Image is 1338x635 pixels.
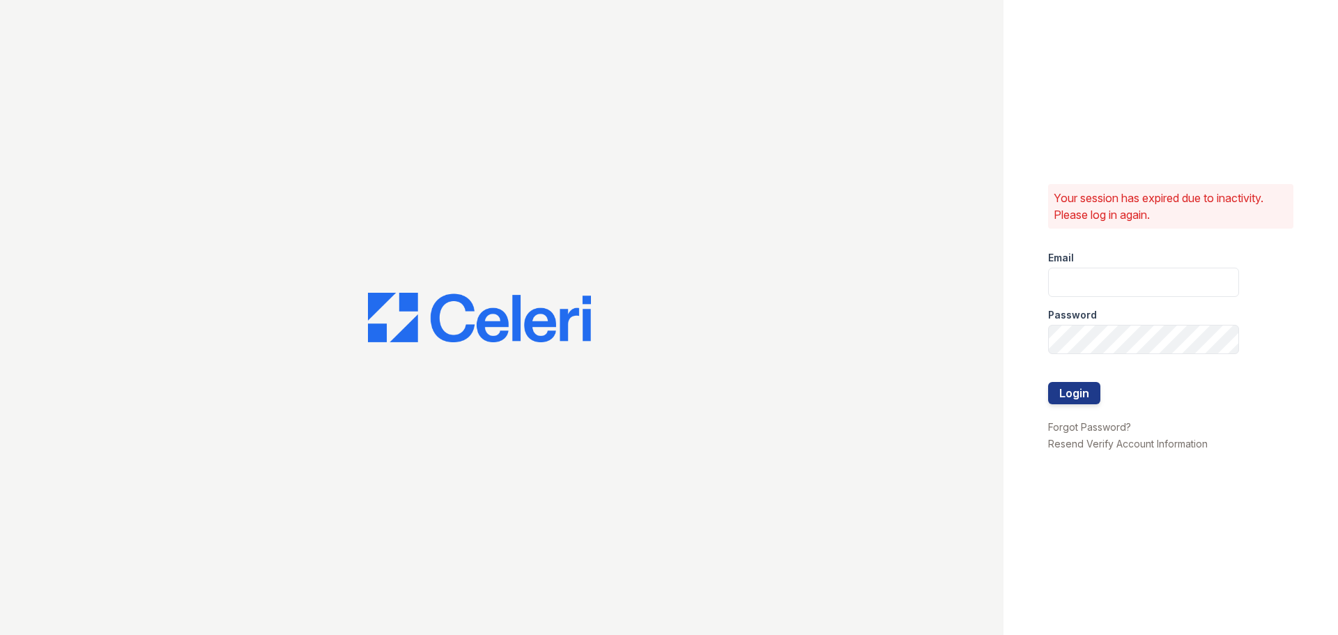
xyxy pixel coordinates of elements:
img: CE_Logo_Blue-a8612792a0a2168367f1c8372b55b34899dd931a85d93a1a3d3e32e68fde9ad4.png [368,293,591,343]
a: Forgot Password? [1048,421,1131,433]
label: Password [1048,308,1097,322]
p: Your session has expired due to inactivity. Please log in again. [1054,190,1288,223]
a: Resend Verify Account Information [1048,438,1208,450]
button: Login [1048,382,1100,404]
label: Email [1048,251,1074,265]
